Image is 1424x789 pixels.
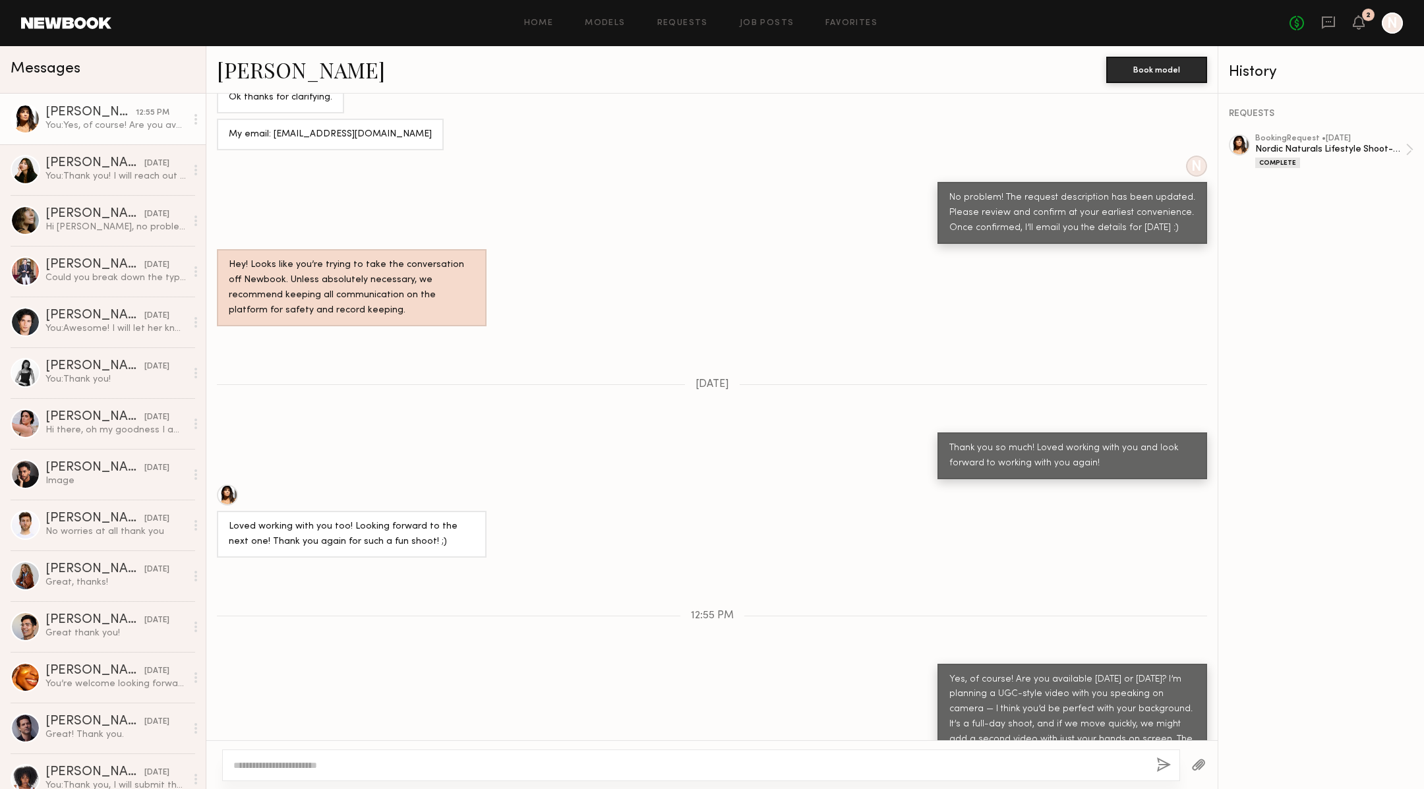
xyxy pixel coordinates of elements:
div: [PERSON_NAME] [45,360,144,373]
div: [PERSON_NAME] [45,766,144,779]
div: [PERSON_NAME] [45,309,144,322]
div: [DATE] [144,767,169,779]
div: Great! Thank you. [45,728,186,741]
a: Favorites [825,19,877,28]
div: You: Thank you! [45,373,186,386]
a: N [1382,13,1403,34]
div: Hi [PERSON_NAME], no problem [EMAIL_ADDRESS][PERSON_NAME][DOMAIN_NAME] [PHONE_NUMBER] I would rat... [45,221,186,233]
div: [DATE] [144,716,169,728]
div: Thank you so much! Loved working with you and look forward to working with you again! [949,441,1195,471]
a: Book model [1106,63,1207,74]
div: [PERSON_NAME] [45,563,144,576]
div: No worries at all thank you [45,525,186,538]
div: You: Thank you! I will reach out again soon. [45,170,186,183]
span: Messages [11,61,80,76]
div: My email: [EMAIL_ADDRESS][DOMAIN_NAME] [229,127,432,142]
div: 2 [1366,12,1371,19]
div: Great, thanks! [45,576,186,589]
a: bookingRequest •[DATE]Nordic Naturals Lifestyle Shoot-P068Complete [1255,134,1413,168]
div: Nordic Naturals Lifestyle Shoot-P068 [1255,143,1406,156]
div: Image [45,475,186,487]
div: [PERSON_NAME] [45,512,144,525]
div: Great thank you! [45,627,186,639]
div: Loved working with you too! Looking forward to the next one! Thank you again for such a fun shoot... [229,519,475,550]
div: [DATE] [144,513,169,525]
a: Job Posts [740,19,794,28]
div: No problem! The request description has been updated. Please review and confirm at your earliest ... [949,190,1195,236]
div: [DATE] [144,614,169,627]
div: 12:55 PM [136,107,169,119]
div: [PERSON_NAME] [45,157,144,170]
div: [DATE] [144,361,169,373]
div: booking Request • [DATE] [1255,134,1406,143]
div: [DATE] [144,310,169,322]
div: [DATE] [144,665,169,678]
a: [PERSON_NAME] [217,55,385,84]
button: Book model [1106,57,1207,83]
div: Hey! Looks like you’re trying to take the conversation off Newbook. Unless absolutely necessary, ... [229,258,475,318]
div: You: Awesome! I will let her know. [45,322,186,335]
span: 12:55 PM [691,610,734,622]
div: [PERSON_NAME] [45,106,136,119]
div: Hi there, oh my goodness I am so sorry. Unfortunately I was shooting in [GEOGRAPHIC_DATA] and I c... [45,424,186,436]
div: [DATE] [144,462,169,475]
div: [DATE] [144,158,169,170]
div: [DATE] [144,411,169,424]
div: [DATE] [144,259,169,272]
div: Complete [1255,158,1300,168]
a: Requests [657,19,708,28]
a: Models [585,19,625,28]
div: [PERSON_NAME] [45,411,144,424]
div: You: Yes, of course! Are you available [DATE] or [DATE]? I’m planning a UGC-style video with you ... [45,119,186,132]
div: You’re welcome looking forward to opportunity to work with you all. [GEOGRAPHIC_DATA] [45,678,186,690]
div: Could you break down the typical day rates? [45,272,186,284]
div: [PERSON_NAME] [45,614,144,627]
div: [PERSON_NAME] [45,208,144,221]
div: [DATE] [144,564,169,576]
div: [PERSON_NAME] [45,258,144,272]
span: [DATE] [696,379,729,390]
div: [PERSON_NAME] [45,664,144,678]
div: [PERSON_NAME] [45,461,144,475]
a: Home [524,19,554,28]
div: Ok thanks for clarifying. [229,90,332,105]
div: [DATE] [144,208,169,221]
div: [PERSON_NAME] [45,715,144,728]
div: Yes, of course! Are you available [DATE] or [DATE]? I’m planning a UGC-style video with you speak... [949,672,1195,778]
div: REQUESTS [1229,109,1413,119]
div: History [1229,65,1413,80]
